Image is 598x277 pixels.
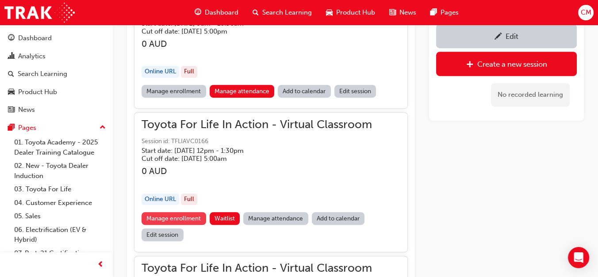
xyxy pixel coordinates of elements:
[142,66,179,78] div: Online URL
[18,69,67,79] div: Search Learning
[215,215,235,222] span: Waitlist
[8,124,15,132] span: pages-icon
[4,28,109,120] button: DashboardAnalyticsSearch LearningProduct HubNews
[205,8,238,18] span: Dashboard
[4,3,75,23] img: Trak
[336,8,375,18] span: Product Hub
[4,84,109,100] a: Product Hub
[436,24,577,48] a: Edit
[142,39,372,49] h3: 0 AUD
[142,120,372,130] span: Toyota For Life In Action - Virtual Classroom
[8,34,15,42] span: guage-icon
[326,7,333,18] span: car-icon
[142,137,372,147] span: Session id: TFLIAVC0166
[430,7,437,18] span: pages-icon
[11,136,109,159] a: 01. Toyota Academy - 2025 Dealer Training Catalogue
[11,209,109,223] a: 05. Sales
[253,7,259,18] span: search-icon
[477,60,547,68] div: Create a new session
[4,30,109,46] a: Dashboard
[319,4,382,22] a: car-iconProduct Hub
[312,212,365,225] a: Add to calendar
[4,66,109,82] a: Search Learning
[568,247,589,268] div: Open Intercom Messenger
[436,52,577,76] a: Create a new session
[580,8,591,18] span: CM
[142,27,358,35] h5: Cut off date: [DATE] 5:00pm
[142,166,372,176] h3: 0 AUD
[506,32,518,41] div: Edit
[4,120,109,136] button: Pages
[142,228,184,241] a: Edit session
[18,33,52,43] div: Dashboard
[491,83,570,106] div: No recorded learning
[466,61,474,69] span: plus-icon
[142,263,372,273] span: Toyota For Life In Action - Virtual Classroom
[142,120,400,245] button: Toyota For Life In Action - Virtual ClassroomSession id: TFLIAVC0166Start date: [DATE] 12pm - 1:3...
[8,53,15,61] span: chart-icon
[8,88,15,96] span: car-icon
[100,122,106,133] span: up-icon
[494,33,502,42] span: pencil-icon
[278,85,331,98] a: Add to calendar
[578,5,594,20] button: CM
[245,4,319,22] a: search-iconSearch Learning
[8,70,14,78] span: search-icon
[181,66,197,78] div: Full
[142,155,358,163] h5: Cut off date: [DATE] 5:00am
[334,85,376,98] a: Edit session
[423,4,466,22] a: pages-iconPages
[18,51,46,61] div: Analytics
[399,8,416,18] span: News
[18,105,35,115] div: News
[18,87,57,97] div: Product Hub
[142,147,358,155] h5: Start date: [DATE] 12pm - 1:30pm
[181,194,197,205] div: Full
[142,212,206,225] a: Manage enrollment
[18,123,36,133] div: Pages
[11,223,109,247] a: 06. Electrification (EV & Hybrid)
[8,106,15,114] span: news-icon
[382,4,423,22] a: news-iconNews
[441,8,459,18] span: Pages
[210,212,240,225] button: Waitlist
[262,8,312,18] span: Search Learning
[4,102,109,118] a: News
[389,7,396,18] span: news-icon
[210,85,275,98] a: Manage attendance
[11,196,109,210] a: 04. Customer Experience
[11,159,109,182] a: 02. New - Toyota Dealer Induction
[195,7,201,18] span: guage-icon
[188,4,245,22] a: guage-iconDashboard
[11,182,109,196] a: 03. Toyota For Life
[11,247,109,260] a: 07. Parts21 Certification
[142,194,179,205] div: Online URL
[243,212,308,225] a: Manage attendance
[97,259,104,270] span: prev-icon
[4,48,109,65] a: Analytics
[142,85,206,98] a: Manage enrollment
